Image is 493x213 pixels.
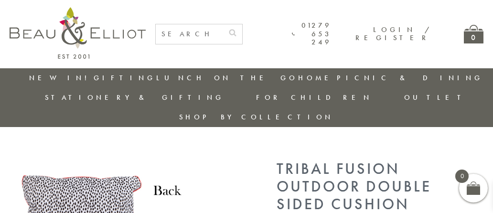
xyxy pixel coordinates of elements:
a: Picnic & Dining [337,73,483,83]
a: Gifting [94,73,156,83]
span: 0 [455,170,469,183]
img: logo [10,7,146,59]
a: 01279 653 249 [292,21,332,46]
a: Home [298,73,336,83]
input: SEARCH [156,24,223,44]
a: Stationery & Gifting [45,93,224,102]
a: New in! [29,73,93,83]
a: Outlet [404,93,468,102]
a: Shop by collection [179,112,333,122]
a: For Children [256,93,372,102]
a: 0 [464,25,483,43]
h1: Tribal Fusion Outdoor Double Sided Cushion [277,160,483,213]
a: Login / Register [355,25,430,43]
a: Lunch On The Go [156,73,298,83]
